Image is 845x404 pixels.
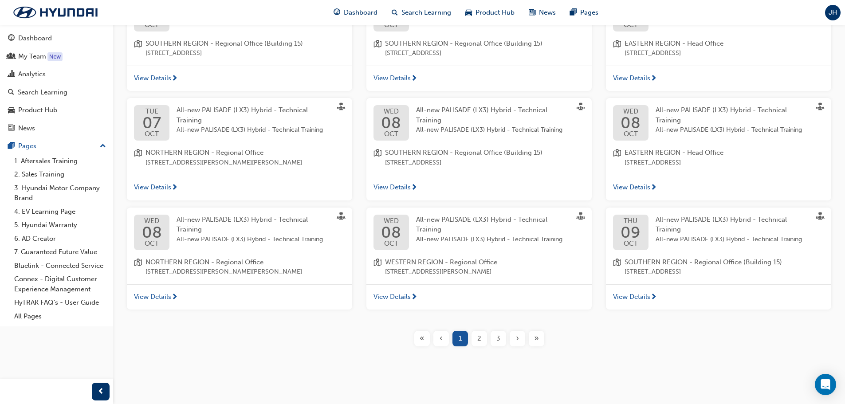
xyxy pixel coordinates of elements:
[373,215,585,250] a: WED08OCTAll-new PALISADE (LX3) Hybrid - Technical TrainingAll-new PALISADE (LX3) Hybrid - Technic...
[815,374,836,395] div: Open Intercom Messenger
[621,108,641,115] span: WED
[416,125,570,135] span: All-new PALISADE (LX3) Hybrid - Technical Training
[413,331,432,346] button: First page
[373,148,585,168] a: location-iconSOUTHERN REGION - Regional Office (Building 15)[STREET_ADDRESS]
[127,284,352,310] a: View Details
[563,4,605,22] a: pages-iconPages
[373,292,411,302] span: View Details
[477,333,481,344] span: 2
[18,69,46,79] div: Analytics
[534,333,539,344] span: »
[98,386,104,397] span: prev-icon
[145,39,303,49] span: SOUTHERN REGION - Regional Office (Building 15)
[625,39,723,49] span: EASTERN REGION - Head Office
[142,218,162,224] span: WED
[539,8,556,18] span: News
[366,98,592,200] button: WED08OCTAll-new PALISADE (LX3) Hybrid - Technical TrainingAll-new PALISADE (LX3) Hybrid - Technic...
[527,331,546,346] button: Last page
[366,284,592,310] a: View Details
[522,4,563,22] a: news-iconNews
[613,182,650,192] span: View Details
[373,73,411,83] span: View Details
[385,257,497,267] span: WESTERN REGION - Regional Office
[613,39,621,59] span: location-icon
[11,218,110,232] a: 5. Hyundai Warranty
[476,8,515,18] span: Product Hub
[18,87,67,98] div: Search Learning
[366,175,592,200] a: View Details
[4,84,110,101] a: Search Learning
[381,131,401,137] span: OCT
[134,148,345,168] a: location-iconNORTHERN REGION - Regional Office[STREET_ADDRESS][PERSON_NAME][PERSON_NAME]
[142,22,162,28] span: OCT
[177,125,331,135] span: All-new PALISADE (LX3) Hybrid - Technical Training
[416,216,547,234] span: All-new PALISADE (LX3) Hybrid - Technical Training
[613,292,650,302] span: View Details
[381,224,401,240] span: 08
[4,3,106,22] a: Trak
[373,39,381,59] span: location-icon
[4,30,110,47] a: Dashboard
[142,240,162,247] span: OCT
[606,175,831,200] a: View Details
[411,75,417,83] span: next-icon
[385,48,542,59] span: [STREET_ADDRESS]
[337,103,345,113] span: sessionType_FACE_TO_FACE-icon
[177,106,308,124] span: All-new PALISADE (LX3) Hybrid - Technical Training
[508,331,527,346] button: Next page
[416,235,570,245] span: All-new PALISADE (LX3) Hybrid - Technical Training
[577,212,585,222] span: sessionType_FACE_TO_FACE-icon
[145,257,302,267] span: NORTHERN REGION - Regional Office
[650,184,657,192] span: next-icon
[373,105,585,141] a: WED08OCTAll-new PALISADE (LX3) Hybrid - Technical TrainingAll-new PALISADE (LX3) Hybrid - Technic...
[134,292,171,302] span: View Details
[650,75,657,83] span: next-icon
[625,148,723,158] span: EASTERN REGION - Head Office
[18,33,52,43] div: Dashboard
[381,218,401,224] span: WED
[621,240,641,247] span: OCT
[613,257,621,277] span: location-icon
[625,158,723,168] span: [STREET_ADDRESS]
[177,235,331,245] span: All-new PALISADE (LX3) Hybrid - Technical Training
[496,333,500,344] span: 3
[134,257,142,277] span: location-icon
[382,22,401,28] span: OCT
[373,182,411,192] span: View Details
[326,4,385,22] a: guage-iconDashboard
[366,66,592,91] a: View Details
[385,267,497,277] span: [STREET_ADDRESS][PERSON_NAME]
[625,267,782,277] span: [STREET_ADDRESS]
[8,106,15,114] span: car-icon
[606,208,831,310] button: THU09OCTAll-new PALISADE (LX3) Hybrid - Technical TrainingAll-new PALISADE (LX3) Hybrid - Technic...
[4,138,110,154] button: Pages
[825,5,841,20] button: JH
[11,272,110,296] a: Connex - Digital Customer Experience Management
[373,257,585,277] a: location-iconWESTERN REGION - Regional Office[STREET_ADDRESS][PERSON_NAME]
[829,8,837,18] span: JH
[127,175,352,200] a: View Details
[134,73,171,83] span: View Details
[411,294,417,302] span: next-icon
[11,205,110,219] a: 4. EV Learning Page
[381,240,401,247] span: OCT
[145,148,302,158] span: NORTHERN REGION - Regional Office
[613,39,824,59] a: location-iconEASTERN REGION - Head Office[STREET_ADDRESS]
[385,158,542,168] span: [STREET_ADDRESS]
[621,218,641,224] span: THU
[11,232,110,246] a: 6. AD Creator
[621,22,640,28] span: OCT
[381,108,401,115] span: WED
[11,181,110,205] a: 3. Hyundai Motor Company Brand
[465,7,472,18] span: car-icon
[127,66,352,91] a: View Details
[8,125,15,133] span: news-icon
[392,7,398,18] span: search-icon
[134,215,345,250] a: WED08OCTAll-new PALISADE (LX3) Hybrid - Technical TrainingAll-new PALISADE (LX3) Hybrid - Technic...
[613,105,824,141] a: WED08OCTAll-new PALISADE (LX3) Hybrid - Technical TrainingAll-new PALISADE (LX3) Hybrid - Technic...
[8,142,15,150] span: pages-icon
[11,245,110,259] a: 7. Guaranteed Future Value
[411,184,417,192] span: next-icon
[613,215,824,250] a: THU09OCTAll-new PALISADE (LX3) Hybrid - Technical TrainingAll-new PALISADE (LX3) Hybrid - Technic...
[656,106,787,124] span: All-new PALISADE (LX3) Hybrid - Technical Training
